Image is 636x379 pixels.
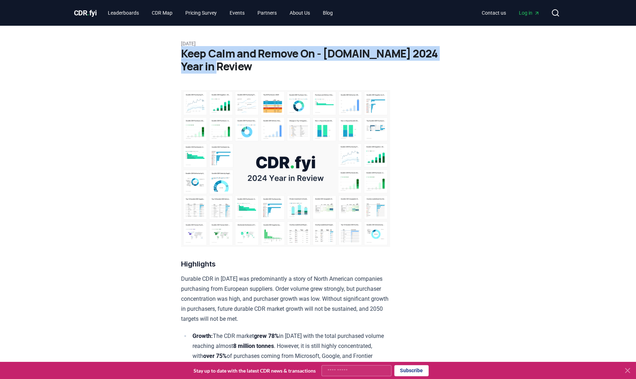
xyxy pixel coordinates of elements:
[476,6,512,19] a: Contact us
[233,343,274,349] strong: 8 million tonnes
[102,6,339,19] nav: Main
[224,6,250,19] a: Events
[181,258,390,270] h3: Highlights
[180,6,222,19] a: Pricing Survey
[181,40,455,47] p: [DATE]
[519,9,540,16] span: Log in
[87,9,89,17] span: .
[146,6,178,19] a: CDR Map
[192,333,213,339] strong: Growth:
[513,6,545,19] a: Log in
[190,331,390,371] li: The CDR market in [DATE] with the total purchased volume reaching almost . However, it is still h...
[317,6,339,19] a: Blog
[74,9,97,17] span: CDR fyi
[74,8,97,18] a: CDR.fyi
[181,274,390,324] p: Durable CDR in [DATE] was predominantly a story of North American companies purchasing from Europ...
[181,90,390,247] img: blog post image
[203,353,227,359] strong: over 75%
[181,47,455,73] h1: Keep Calm and Remove On - [DOMAIN_NAME] 2024 Year in Review
[476,6,545,19] nav: Main
[102,6,145,19] a: Leaderboards
[252,6,282,19] a: Partners
[254,333,279,339] strong: grew 78%
[284,6,316,19] a: About Us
